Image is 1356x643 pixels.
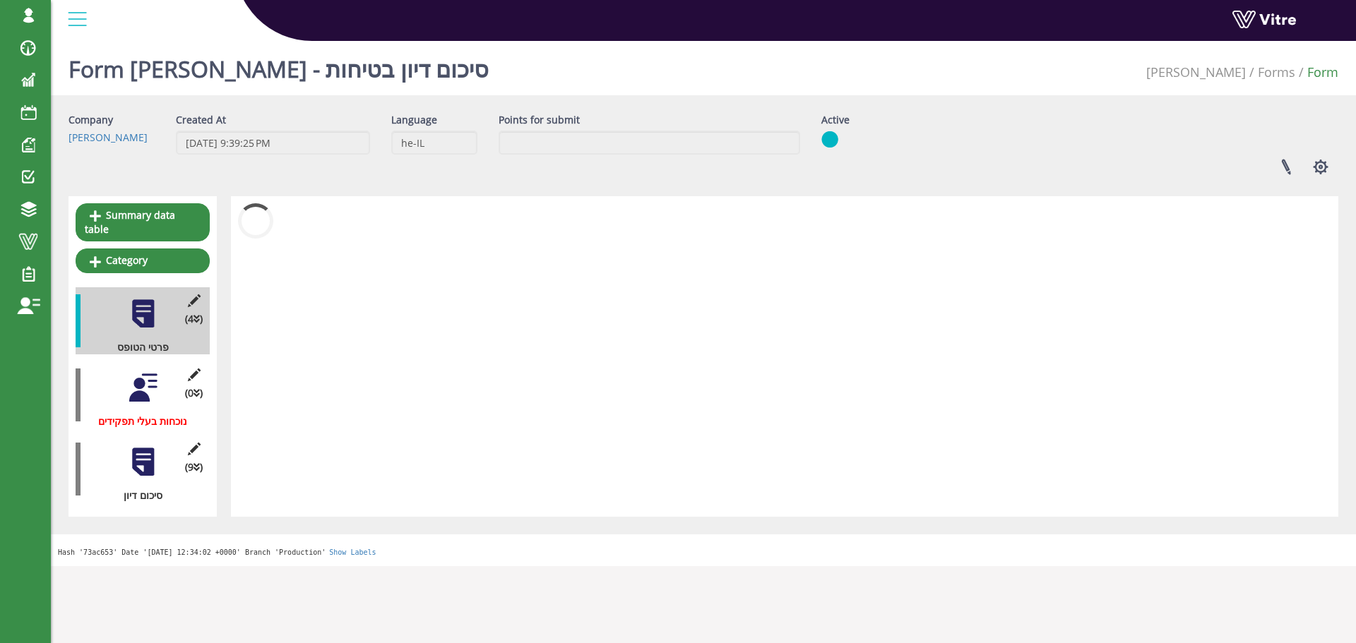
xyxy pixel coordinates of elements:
span: Hash '73ac653' Date '[DATE] 12:34:02 +0000' Branch 'Production' [58,548,326,556]
div: סיכום דיון [76,488,199,503]
span: (9 ) [185,460,203,474]
img: yes [821,131,838,148]
label: Company [69,113,113,127]
a: Summary data table [76,203,210,241]
a: [PERSON_NAME] [1146,64,1246,80]
label: Active [821,113,850,127]
div: פרטי הטופס [76,340,199,354]
span: (4 ) [185,312,203,326]
label: Created At [176,113,226,127]
h1: Form [PERSON_NAME] - סיכום דיון בטיחות [69,35,489,95]
label: Points for submit [499,113,580,127]
a: [PERSON_NAME] [69,131,148,144]
li: Form [1295,64,1338,82]
a: Category [76,248,210,272]
div: נוכחות בעלי תפקידים [76,414,199,428]
span: (0 ) [185,386,203,400]
a: Forms [1258,64,1295,80]
label: Language [391,113,437,127]
a: Show Labels [329,548,376,556]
